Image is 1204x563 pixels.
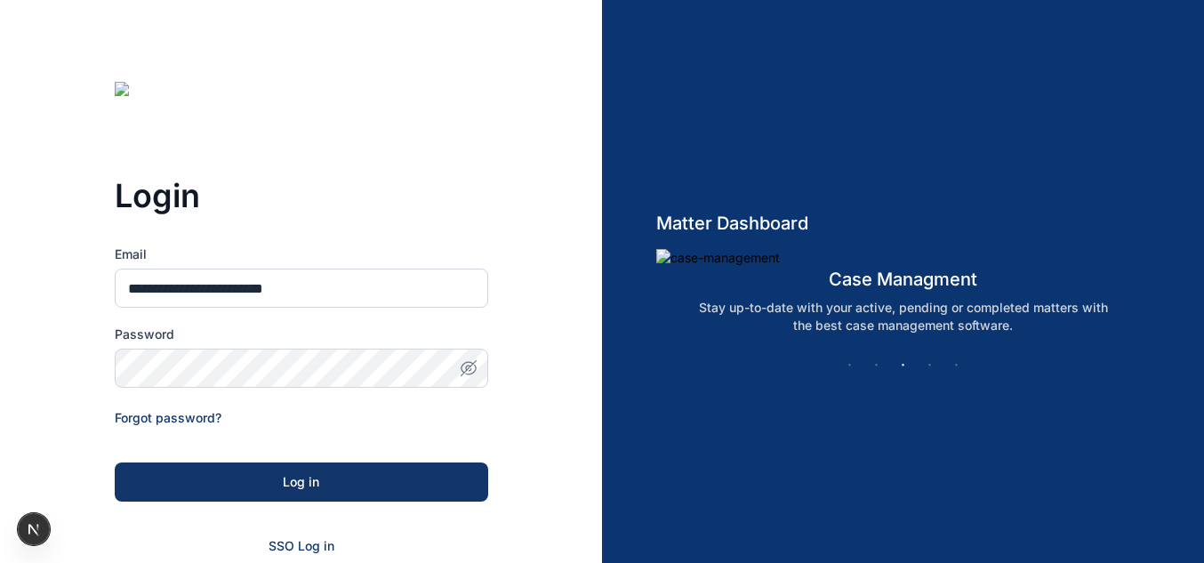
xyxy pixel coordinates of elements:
button: 3 [895,357,912,374]
h5: case managment [656,267,1150,292]
p: Stay up-to-date with your active, pending or completed matters with the best case management soft... [676,299,1131,334]
button: Next [1021,357,1039,374]
button: 5 [948,357,966,374]
label: Password [115,326,488,343]
button: Log in [115,462,488,502]
img: digitslaw-logo [115,82,232,110]
a: Forgot password? [115,410,221,425]
div: Log in [143,473,460,491]
button: Previous [767,357,785,374]
h3: Login [115,178,488,213]
button: 1 [841,357,859,374]
button: 4 [921,357,939,374]
button: 2 [868,357,886,374]
label: Email [115,245,488,263]
h5: Matter Dashboard [656,211,1150,236]
a: SSO Log in [269,538,334,553]
img: case-management [656,249,1150,267]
